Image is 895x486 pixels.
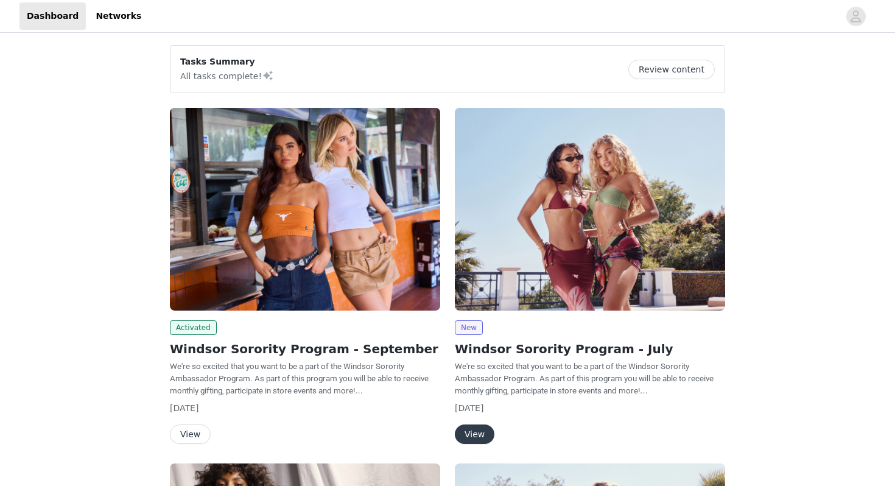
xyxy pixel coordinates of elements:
[170,424,211,444] button: View
[170,320,217,335] span: Activated
[455,108,725,311] img: Windsor
[455,403,483,413] span: [DATE]
[628,60,715,79] button: Review content
[180,55,274,68] p: Tasks Summary
[455,320,483,335] span: New
[850,7,862,26] div: avatar
[455,362,714,395] span: We're so excited that you want to be a part of the Windsor Sorority Ambassador Program. As part o...
[170,108,440,311] img: Windsor
[170,362,429,395] span: We're so excited that you want to be a part of the Windsor Sorority Ambassador Program. As part o...
[455,424,494,444] button: View
[170,403,198,413] span: [DATE]
[455,430,494,439] a: View
[170,430,211,439] a: View
[455,340,725,358] h2: Windsor Sorority Program - July
[180,68,274,83] p: All tasks complete!
[170,340,440,358] h2: Windsor Sorority Program - September
[88,2,149,30] a: Networks
[19,2,86,30] a: Dashboard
